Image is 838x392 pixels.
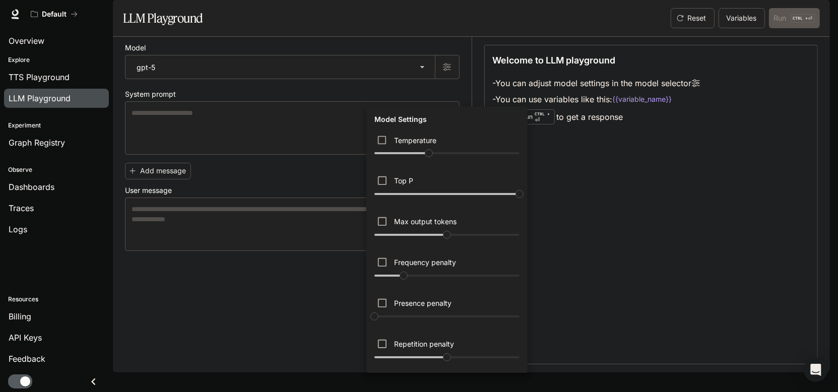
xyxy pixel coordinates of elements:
[370,169,524,206] div: Maintains diversity and naturalness by considering only the tokens with the highest cumulative pr...
[370,250,524,287] div: Penalizes new tokens based on their existing frequency in the generated text. Higher values decre...
[394,175,413,186] p: Top P
[370,210,524,246] div: Sets the maximum number of tokens (words or subwords) in the generated output. Directly controls ...
[370,332,524,369] div: Penalizes new tokens based on whether they appear in the prompt or the generated text so far. Val...
[370,110,431,128] h6: Model Settings
[394,339,454,349] p: Repetition penalty
[394,257,456,268] p: Frequency penalty
[394,298,452,308] p: Presence penalty
[370,128,524,165] div: Controls the creativity and randomness of the response. Higher values (e.g., 0.8) result in more ...
[394,216,457,227] p: Max output tokens
[394,135,436,146] p: Temperature
[370,291,524,328] div: Penalizes new tokens based on whether they appear in the generated text so far. Higher values inc...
